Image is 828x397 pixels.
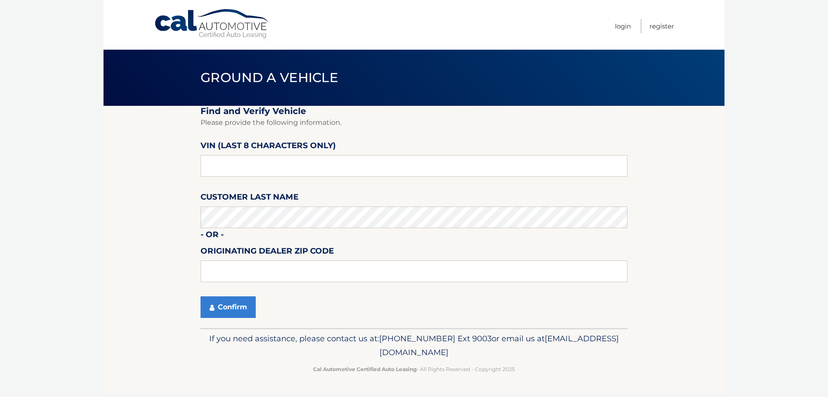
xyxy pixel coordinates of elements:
[206,365,622,374] p: - All Rights Reserved - Copyright 2025
[615,19,631,33] a: Login
[201,296,256,318] button: Confirm
[201,139,336,155] label: VIN (last 8 characters only)
[201,70,338,86] span: Ground a Vehicle
[201,106,627,117] h2: Find and Verify Vehicle
[201,228,224,244] label: - or -
[379,333,492,343] span: [PHONE_NUMBER] Ext 9003
[154,9,270,39] a: Cal Automotive
[206,332,622,359] p: If you need assistance, please contact us at: or email us at
[201,117,627,129] p: Please provide the following information.
[201,245,334,260] label: Originating Dealer Zip Code
[201,191,298,206] label: Customer Last Name
[313,366,417,372] strong: Cal Automotive Certified Auto Leasing
[649,19,674,33] a: Register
